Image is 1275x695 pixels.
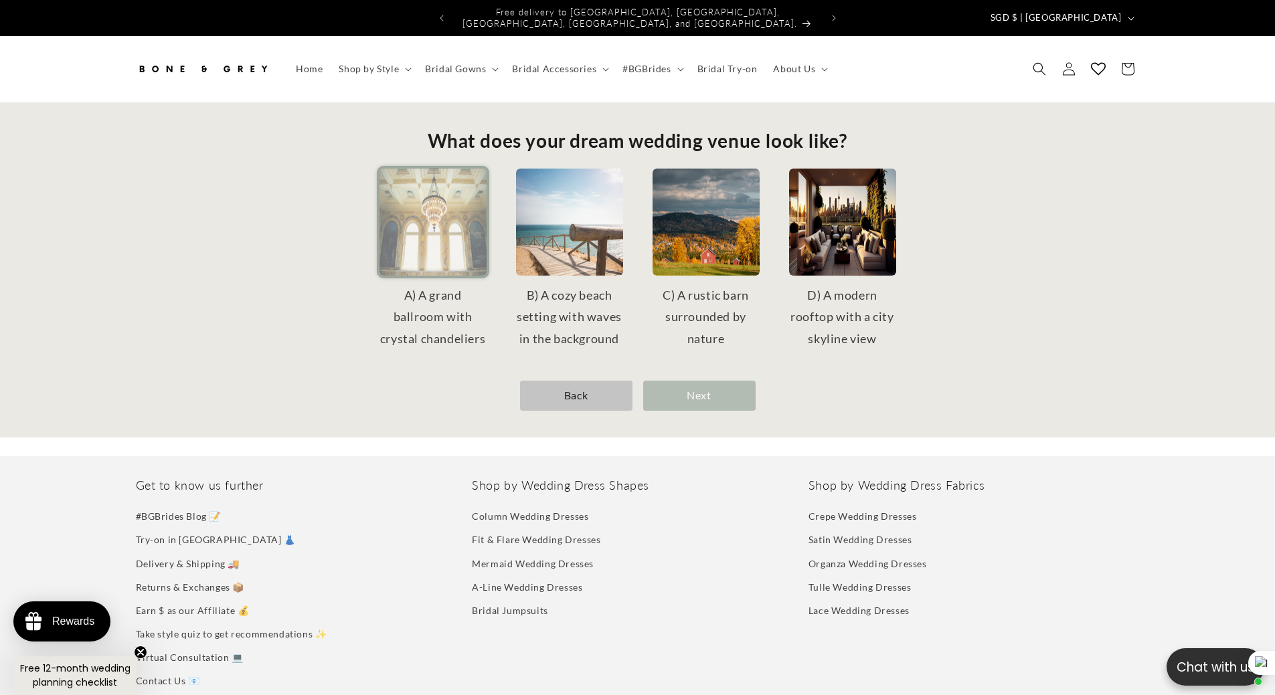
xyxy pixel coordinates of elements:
[472,575,582,599] a: A-Line Wedding Dresses
[819,5,849,31] button: Next announcement
[1025,54,1054,84] summary: Search
[462,7,797,29] span: Free delivery to [GEOGRAPHIC_DATA], [GEOGRAPHIC_DATA], [GEOGRAPHIC_DATA], [GEOGRAPHIC_DATA], and ...
[20,662,131,689] span: Free 12-month wedding planning checklist
[131,49,274,89] a: Bone and Grey Bridal
[1167,648,1264,686] button: Open chatbox
[472,508,588,528] a: Column Wedding Dresses
[773,63,815,75] span: About Us
[520,381,632,411] div: Back
[296,63,323,75] span: Home
[136,552,240,575] a: Delivery & Shipping 🚚
[653,169,760,276] img: 1724221616136.jpg
[136,669,200,692] a: Contact Us 📧
[782,279,903,355] div: D) A modern rooftop with a city skyline view
[622,63,671,75] span: #BGBrides
[697,63,758,75] span: Bridal Try-on
[427,5,456,31] button: Previous announcement
[646,279,766,355] div: C) A rustic barn surrounded by nature
[136,575,245,599] a: Returns & Exchanges 📦
[417,55,504,83] summary: Bridal Gowns
[134,646,147,659] button: Close teaser
[136,599,250,622] a: Earn $ as our Affiliate 💰
[136,508,222,528] a: #BGBrides Blog 📝
[136,528,296,551] a: Try-on in [GEOGRAPHIC_DATA] 👗
[809,508,917,528] a: Crepe Wedding Dresses
[809,478,1140,493] h2: Shop by Wedding Dress Fabrics
[136,54,270,84] img: Bone and Grey Bridal
[504,55,614,83] summary: Bridal Accessories
[689,55,766,83] a: Bridal Try-on
[991,11,1122,25] span: SGD $ | [GEOGRAPHIC_DATA]
[809,552,927,575] a: Organza Wedding Dresses
[288,55,331,83] a: Home
[52,615,94,627] div: Rewards
[331,55,417,83] summary: Shop by Style
[13,656,137,695] div: Free 12-month wedding planning checklistClose teaser
[809,599,910,622] a: Lace Wedding Dresses
[373,279,493,355] div: A) A grand ballroom with crystal chandeliers
[614,55,689,83] summary: #BGBrides
[339,63,399,75] span: Shop by Style
[516,169,623,276] img: 1724221578756.jpg
[428,130,848,153] div: What does your dream wedding venue look like?
[472,599,548,622] a: Bridal Jumpsuits
[509,279,630,355] div: B) A cozy beach setting with waves in the background
[765,55,833,83] summary: About Us
[643,381,756,411] div: Next
[136,478,467,493] h2: Get to know us further
[1167,658,1264,677] p: Chat with us
[789,169,896,276] img: 1724221698389.jpg
[983,5,1140,31] button: SGD $ | [GEOGRAPHIC_DATA]
[425,63,486,75] span: Bridal Gowns
[472,528,600,551] a: Fit & Flare Wedding Dresses
[472,552,594,575] a: Mermaid Wedding Dresses
[809,575,912,599] a: Tulle Wedding Dresses
[512,63,596,75] span: Bridal Accessories
[809,528,912,551] a: Satin Wedding Dresses
[136,646,244,669] a: Virtual Consultation 💻
[136,622,327,646] a: Take style quiz to get recommendations ✨
[472,478,803,493] h2: Shop by Wedding Dress Shapes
